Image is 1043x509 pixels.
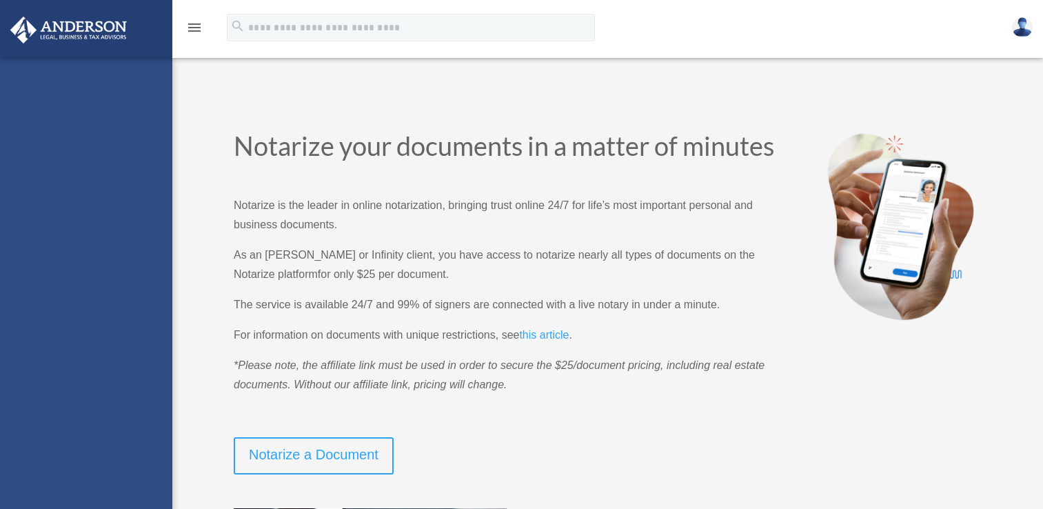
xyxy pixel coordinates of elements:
[823,132,978,321] img: Notarize-hero
[234,132,782,166] h1: Notarize your documents in a matter of minutes
[230,19,245,34] i: search
[234,329,519,341] span: For information on documents with unique restrictions, see
[1012,17,1033,37] img: User Pic
[186,19,203,36] i: menu
[519,329,569,341] span: this article
[519,329,569,348] a: this article
[234,359,764,390] span: *Please note, the affiliate link must be used in order to secure the $25/document pricing, includ...
[234,249,755,280] span: As an [PERSON_NAME] or Infinity client, you have access to notarize nearly all types of documents...
[234,437,394,475] a: Notarize a Document
[234,299,720,310] span: The service is available 24/7 and 99% of signers are connected with a live notary in under a minute.
[569,329,571,341] span: .
[186,24,203,36] a: menu
[318,268,449,280] span: for only $25 per document.
[234,199,753,230] span: Notarize is the leader in online notarization, bringing trust online 24/7 for life’s most importa...
[6,17,131,43] img: Anderson Advisors Platinum Portal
